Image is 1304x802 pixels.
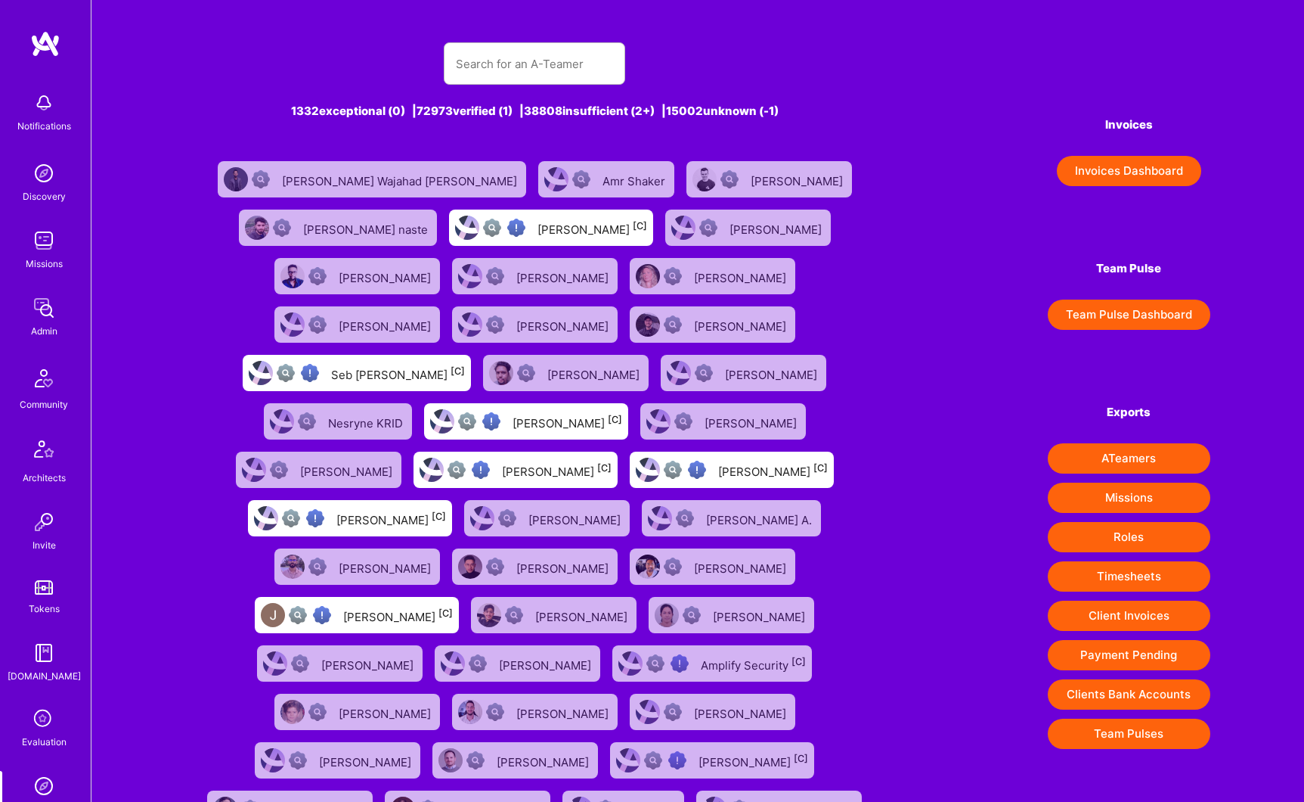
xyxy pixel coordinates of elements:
[303,218,431,238] div: [PERSON_NAME] naste
[258,397,418,446] a: User AvatarNot ScrubbedNesryne KRID
[694,702,789,722] div: [PERSON_NAME]
[1048,262,1210,275] h4: Team Pulse
[268,542,446,591] a: User AvatarNot Scrubbed[PERSON_NAME]
[29,638,59,668] img: guide book
[429,639,606,688] a: User AvatarNot Scrubbed[PERSON_NAME]
[26,434,62,470] img: Architects
[606,639,818,688] a: User AvatarNot fully vettedHigh Potential UserAmplify Security[C]
[29,158,59,188] img: discovery
[664,267,682,285] img: Not Scrubbed
[446,688,624,736] a: User AvatarNot Scrubbed[PERSON_NAME]
[644,751,662,769] img: Not fully vetted
[1048,719,1210,749] button: Team Pulses
[280,700,305,724] img: User Avatar
[432,511,446,522] sup: [C]
[671,654,689,673] img: High Potential User
[308,558,327,576] img: Not Scrubbed
[497,751,592,770] div: [PERSON_NAME]
[674,412,692,431] img: Not Scrubbed
[29,88,59,118] img: bell
[1048,601,1210,631] button: Client Invoices
[300,460,395,480] div: [PERSON_NAME]
[483,219,501,237] img: Not fully vetted
[458,312,482,337] img: User Avatar
[1048,679,1210,710] button: Clients Bank Accounts
[655,349,832,397] a: User AvatarNot Scrubbed[PERSON_NAME]
[35,580,53,595] img: tokens
[1048,118,1210,132] h4: Invoices
[751,169,846,189] div: [PERSON_NAME]
[1048,561,1210,592] button: Timesheets
[458,700,482,724] img: User Avatar
[29,225,59,256] img: teamwork
[308,267,327,285] img: Not Scrubbed
[308,316,327,334] img: Not Scrubbed
[249,361,273,385] img: User Avatar
[528,508,624,528] div: [PERSON_NAME]
[794,753,808,764] sup: [C]
[597,462,612,474] sup: [C]
[308,703,327,721] img: Not Scrubbed
[251,639,429,688] a: User AvatarNot Scrubbed[PERSON_NAME]
[29,293,59,323] img: admin teamwork
[1048,300,1210,330] a: Team Pulse Dashboard
[465,591,643,639] a: User AvatarNot Scrubbed[PERSON_NAME]
[289,606,307,624] img: Not fully vetted
[701,654,806,673] div: Amplify Security
[664,558,682,576] img: Not Scrubbed
[270,409,294,434] img: User Avatar
[516,315,612,334] div: [PERSON_NAME]
[634,397,812,446] a: User AvatarNot Scrubbed[PERSON_NAME]
[498,509,516,527] img: Not Scrubbed
[31,323,57,339] div: Admin
[321,654,417,673] div: [PERSON_NAME]
[532,155,680,204] a: User AvatarNot ScrubbedAmr Shaker
[456,45,613,83] input: Search for an A-Teamer
[1048,156,1210,186] a: Invoices Dashboard
[791,656,806,667] sup: [C]
[636,555,660,579] img: User Avatar
[624,300,801,349] a: User AvatarNot Scrubbed[PERSON_NAME]
[513,412,622,431] div: [PERSON_NAME]
[636,458,660,482] img: User Avatar
[668,751,686,769] img: High Potential User
[502,460,612,480] div: [PERSON_NAME]
[249,736,426,785] a: User AvatarNot Scrubbed[PERSON_NAME]
[692,167,717,191] img: User Avatar
[516,702,612,722] div: [PERSON_NAME]
[458,555,482,579] img: User Avatar
[23,188,66,204] div: Discovery
[1048,483,1210,513] button: Missions
[331,363,465,383] div: Seb [PERSON_NAME]
[572,170,590,188] img: Not Scrubbed
[729,218,825,238] div: [PERSON_NAME]
[671,216,695,240] img: User Avatar
[185,103,884,119] div: 1332 exceptional (0) | 72973 verified (1) | 38808 insufficient (2+) | 15002 unknown (-1)
[655,603,679,627] img: User Avatar
[718,460,828,480] div: [PERSON_NAME]
[643,591,820,639] a: User AvatarNot Scrubbed[PERSON_NAME]
[289,751,307,769] img: Not Scrubbed
[667,361,691,385] img: User Avatar
[280,312,305,337] img: User Avatar
[17,118,71,134] div: Notifications
[466,751,485,769] img: Not Scrubbed
[233,204,443,252] a: User AvatarNot Scrubbed[PERSON_NAME] naste
[438,608,453,619] sup: [C]
[489,361,513,385] img: User Avatar
[29,705,58,734] i: icon SelectionTeam
[446,300,624,349] a: User AvatarNot Scrubbed[PERSON_NAME]
[23,470,66,486] div: Architects
[499,654,594,673] div: [PERSON_NAME]
[695,364,713,382] img: Not Scrubbed
[636,700,660,724] img: User Avatar
[446,252,624,300] a: User AvatarNot Scrubbed[PERSON_NAME]
[646,654,664,673] img: Not fully vetted
[616,748,640,772] img: User Avatar
[319,751,414,770] div: [PERSON_NAME]
[451,365,465,377] sup: [C]
[22,734,67,750] div: Evaluation
[680,155,858,204] a: User AvatarNot Scrubbed[PERSON_NAME]
[273,219,291,237] img: Not Scrubbed
[517,364,535,382] img: Not Scrubbed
